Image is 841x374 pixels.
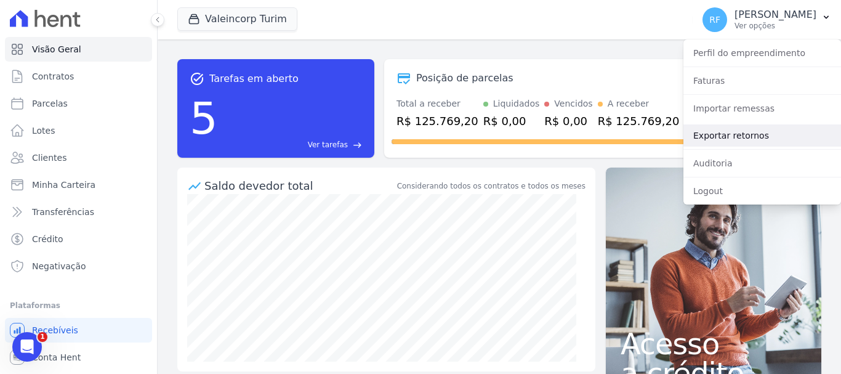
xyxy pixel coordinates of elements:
[621,329,807,359] span: Acesso
[5,145,152,170] a: Clientes
[554,97,592,110] div: Vencidos
[544,113,592,129] div: R$ 0,00
[38,332,47,342] span: 1
[5,118,152,143] a: Lotes
[32,43,81,55] span: Visão Geral
[5,318,152,343] a: Recebíveis
[396,113,478,129] div: R$ 125.769,20
[5,200,152,224] a: Transferências
[598,113,680,129] div: R$ 125.769,20
[308,139,348,150] span: Ver tarefas
[32,97,68,110] span: Parcelas
[5,173,152,197] a: Minha Carteira
[483,113,540,129] div: R$ 0,00
[416,71,513,86] div: Posição de parcelas
[223,139,362,150] a: Ver tarefas east
[177,7,297,31] button: Valeincorp Turim
[734,9,816,21] p: [PERSON_NAME]
[493,97,540,110] div: Liquidados
[734,21,816,31] p: Ver opções
[5,227,152,251] a: Crédito
[190,86,218,150] div: 5
[608,97,650,110] div: A receber
[32,260,86,272] span: Negativação
[683,180,841,202] a: Logout
[683,124,841,147] a: Exportar retornos
[683,152,841,174] a: Auditoria
[32,152,66,164] span: Clientes
[5,91,152,116] a: Parcelas
[693,2,841,37] button: RF [PERSON_NAME] Ver opções
[683,42,841,64] a: Perfil do empreendimento
[32,70,74,83] span: Contratos
[396,97,478,110] div: Total a receber
[709,15,720,24] span: RF
[32,351,81,364] span: Conta Hent
[10,298,147,313] div: Plataformas
[353,140,362,150] span: east
[5,64,152,89] a: Contratos
[190,71,204,86] span: task_alt
[5,254,152,278] a: Negativação
[32,179,95,191] span: Minha Carteira
[32,324,78,336] span: Recebíveis
[5,37,152,62] a: Visão Geral
[5,345,152,370] a: Conta Hent
[397,181,585,192] div: Considerando todos os contratos e todos os meses
[204,177,395,194] div: Saldo devedor total
[12,332,42,362] iframe: Intercom live chat
[32,206,94,218] span: Transferências
[683,97,841,120] a: Importar remessas
[683,70,841,92] a: Faturas
[32,124,55,137] span: Lotes
[32,233,63,245] span: Crédito
[209,71,299,86] span: Tarefas em aberto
